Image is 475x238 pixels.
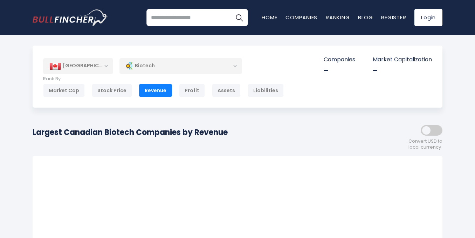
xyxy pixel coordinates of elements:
a: Login [414,9,442,26]
div: - [324,65,355,76]
p: Companies [324,56,355,63]
a: Home [262,14,277,21]
img: bullfincher logo [33,9,108,26]
p: Market Capitalization [373,56,432,63]
a: Blog [358,14,373,21]
div: - [373,65,432,76]
h1: Largest Canadian Biotech Companies by Revenue [33,127,228,138]
a: Companies [285,14,317,21]
div: Profit [179,84,205,97]
div: Assets [212,84,241,97]
div: Biotech [119,58,242,74]
div: Market Cap [43,84,85,97]
a: Register [381,14,406,21]
div: Revenue [139,84,172,97]
button: Search [230,9,248,26]
div: [GEOGRAPHIC_DATA] [43,58,113,74]
p: Rank By [43,76,284,82]
div: Stock Price [92,84,132,97]
div: Liabilities [248,84,284,97]
a: Ranking [326,14,350,21]
a: Go to homepage [33,9,108,26]
span: Convert USD to local currency [408,138,442,150]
